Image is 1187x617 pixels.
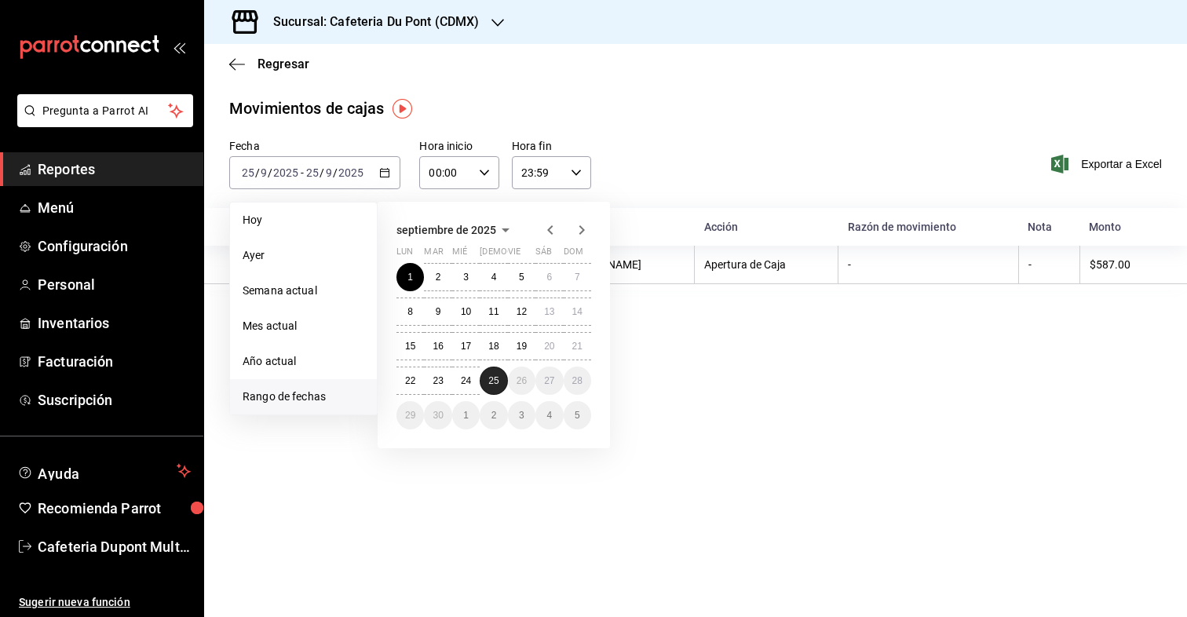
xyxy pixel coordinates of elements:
span: Rango de fechas [243,389,364,405]
button: 10 de septiembre de 2025 [452,298,480,326]
span: Cafeteria Dupont Multiuser [38,536,191,557]
button: Pregunta a Parrot AI [17,94,193,127]
button: 18 de septiembre de 2025 [480,332,507,360]
span: / [268,166,272,179]
abbr: 11 de septiembre de 2025 [488,306,499,317]
abbr: 20 de septiembre de 2025 [544,341,554,352]
div: Acción [704,221,829,233]
button: 11 de septiembre de 2025 [480,298,507,326]
button: 17 de septiembre de 2025 [452,332,480,360]
abbr: 26 de septiembre de 2025 [517,375,527,386]
button: 3 de octubre de 2025 [508,401,535,429]
input: -- [305,166,320,179]
abbr: 7 de septiembre de 2025 [575,272,580,283]
abbr: 17 de septiembre de 2025 [461,341,471,352]
button: 22 de septiembre de 2025 [396,367,424,395]
abbr: 5 de octubre de 2025 [575,410,580,421]
button: 15 de septiembre de 2025 [396,332,424,360]
abbr: 29 de septiembre de 2025 [405,410,415,421]
span: Suscripción [38,389,191,411]
span: Inventarios [38,312,191,334]
input: -- [325,166,333,179]
abbr: 23 de septiembre de 2025 [433,375,443,386]
abbr: 19 de septiembre de 2025 [517,341,527,352]
abbr: 13 de septiembre de 2025 [544,306,554,317]
button: 21 de septiembre de 2025 [564,332,591,360]
abbr: 3 de septiembre de 2025 [463,272,469,283]
button: 12 de septiembre de 2025 [508,298,535,326]
button: 2 de septiembre de 2025 [424,263,451,291]
abbr: 4 de octubre de 2025 [546,410,552,421]
abbr: 22 de septiembre de 2025 [405,375,415,386]
div: $587.00 [1090,258,1162,271]
span: Reportes [38,159,191,180]
abbr: lunes [396,246,413,263]
button: 4 de octubre de 2025 [535,401,563,429]
abbr: 6 de septiembre de 2025 [546,272,552,283]
abbr: 1 de octubre de 2025 [463,410,469,421]
span: Regresar [257,57,309,71]
button: 5 de octubre de 2025 [564,401,591,429]
div: Nota [1028,221,1070,233]
abbr: 18 de septiembre de 2025 [488,341,499,352]
button: 29 de septiembre de 2025 [396,401,424,429]
input: -- [260,166,268,179]
div: - [848,258,1009,271]
div: Apertura de Caja [704,258,828,271]
button: 27 de septiembre de 2025 [535,367,563,395]
button: 28 de septiembre de 2025 [564,367,591,395]
button: 3 de septiembre de 2025 [452,263,480,291]
span: Pregunta a Parrot AI [42,103,169,119]
button: 14 de septiembre de 2025 [564,298,591,326]
span: - [301,166,304,179]
input: -- [241,166,255,179]
span: / [255,166,260,179]
input: ---- [272,166,299,179]
button: 9 de septiembre de 2025 [424,298,451,326]
abbr: 24 de septiembre de 2025 [461,375,471,386]
button: 1 de octubre de 2025 [452,401,480,429]
span: Ayuda [38,462,170,480]
abbr: 5 de septiembre de 2025 [519,272,524,283]
a: Pregunta a Parrot AI [11,114,193,130]
button: 13 de septiembre de 2025 [535,298,563,326]
img: Tooltip marker [393,99,412,119]
span: Ayer [243,247,364,264]
button: 6 de septiembre de 2025 [535,263,563,291]
abbr: 30 de septiembre de 2025 [433,410,443,421]
button: 5 de septiembre de 2025 [508,263,535,291]
abbr: miércoles [452,246,467,263]
button: 20 de septiembre de 2025 [535,332,563,360]
abbr: 8 de septiembre de 2025 [407,306,413,317]
button: 26 de septiembre de 2025 [508,367,535,395]
span: Mes actual [243,318,364,334]
span: Personal [38,274,191,295]
button: 30 de septiembre de 2025 [424,401,451,429]
label: Fecha [229,141,400,152]
abbr: 2 de octubre de 2025 [491,410,497,421]
abbr: 14 de septiembre de 2025 [572,306,583,317]
button: open_drawer_menu [173,41,185,53]
button: Regresar [229,57,309,71]
abbr: domingo [564,246,583,263]
span: Configuración [38,235,191,257]
div: Razón de movimiento [848,221,1010,233]
abbr: viernes [508,246,520,263]
button: Exportar a Excel [1054,155,1162,173]
abbr: 27 de septiembre de 2025 [544,375,554,386]
span: Menú [38,197,191,218]
button: 25 de septiembre de 2025 [480,367,507,395]
abbr: 3 de octubre de 2025 [519,410,524,421]
abbr: jueves [480,246,572,263]
span: / [333,166,338,179]
abbr: 12 de septiembre de 2025 [517,306,527,317]
abbr: 16 de septiembre de 2025 [433,341,443,352]
button: 23 de septiembre de 2025 [424,367,451,395]
span: Sugerir nueva función [19,594,191,611]
abbr: 28 de septiembre de 2025 [572,375,583,386]
button: 8 de septiembre de 2025 [396,298,424,326]
button: 7 de septiembre de 2025 [564,263,591,291]
abbr: sábado [535,246,552,263]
